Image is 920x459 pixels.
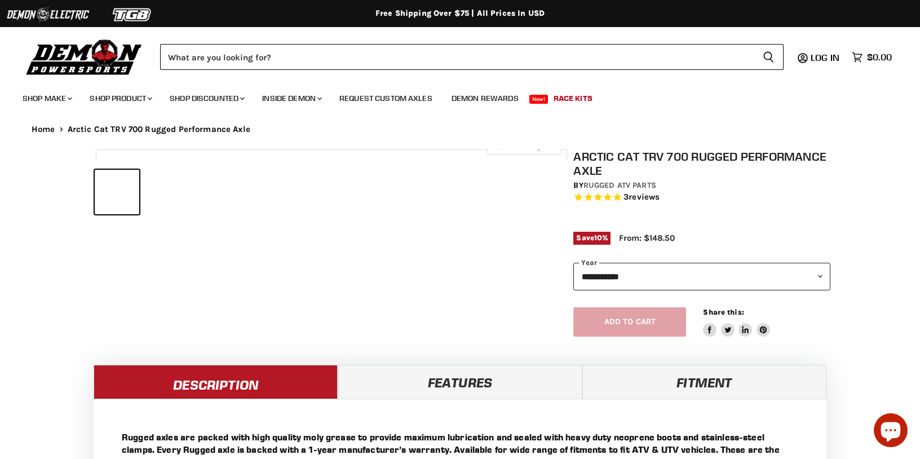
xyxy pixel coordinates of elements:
button: Arctic Cat TRV 700 Rugged Performance Axle thumbnail [95,170,139,214]
a: Fitment [582,365,826,399]
a: $0.00 [846,49,897,65]
span: reviews [629,192,660,202]
input: Search [160,44,754,70]
span: Share this: [703,308,744,316]
span: 3 reviews [623,192,660,202]
a: Inside Demon [254,87,329,110]
a: Shop Product [81,87,159,110]
a: Rugged ATV Parts [583,180,656,190]
span: Arctic Cat TRV 700 Rugged Performance Axle [68,125,250,134]
span: New! [529,95,549,104]
select: year [573,263,830,290]
a: Race Kits [545,87,601,110]
button: Arctic Cat TRV 700 Rugged Performance Axle thumbnail [287,170,331,214]
a: Shop Discounted [161,87,251,110]
img: Demon Electric Logo 2 [6,4,90,25]
span: From: $148.50 [619,233,675,243]
a: Request Custom Axles [331,87,441,110]
a: Log in [806,52,846,63]
aside: Share this: [703,307,770,337]
img: Demon Powersports [23,37,146,77]
button: Arctic Cat TRV 700 Rugged Performance Axle thumbnail [191,170,235,214]
div: by [573,179,830,192]
div: Free Shipping Over $75 | All Prices In USD [9,8,911,19]
a: Home [32,125,55,134]
span: $0.00 [867,52,892,63]
button: Arctic Cat TRV 700 Rugged Performance Axle thumbnail [143,170,187,214]
button: Search [754,44,784,70]
a: Shop Make [14,87,79,110]
span: Log in [811,52,839,63]
span: Save % [573,232,611,244]
button: Arctic Cat TRV 700 Rugged Performance Axle thumbnail [335,170,379,214]
span: Click to expand [493,142,555,151]
form: Product [160,44,784,70]
img: TGB Logo 2 [90,4,175,25]
span: 10 [594,233,602,242]
button: Arctic Cat TRV 700 Rugged Performance Axle thumbnail [238,170,283,214]
inbox-online-store-chat: Shopify online store chat [870,413,911,450]
nav: Breadcrumbs [9,125,911,134]
a: Features [338,365,582,399]
span: Rated 5.0 out of 5 stars 3 reviews [573,192,830,204]
h1: Arctic Cat TRV 700 Rugged Performance Axle [573,149,830,178]
a: Demon Rewards [443,87,527,110]
ul: Main menu [14,82,889,110]
a: Description [94,365,338,399]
